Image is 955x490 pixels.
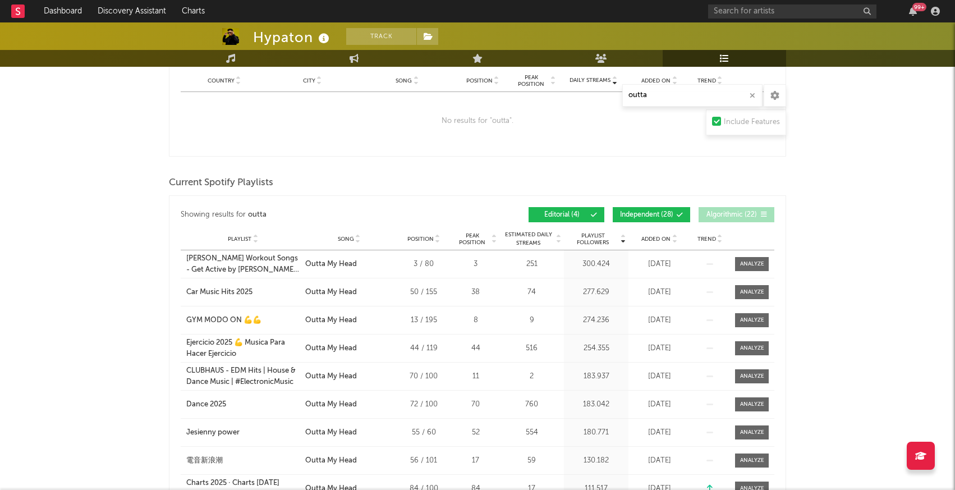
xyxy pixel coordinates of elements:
[641,77,671,84] span: Added On
[248,208,267,222] div: outta
[398,427,449,438] div: 55 / 60
[502,371,561,382] div: 2
[454,399,497,410] div: 70
[181,207,477,222] div: Showing results for
[305,343,357,354] div: Outta My Head
[502,231,554,248] span: Estimated Daily Streams
[909,7,917,16] button: 99+
[454,343,497,354] div: 44
[466,77,493,84] span: Position
[697,77,716,84] span: Trend
[398,455,449,466] div: 56 / 101
[613,207,690,222] button: Independent(28)
[305,399,357,410] div: Outta My Head
[567,371,626,382] div: 183.937
[305,455,357,466] div: Outta My Head
[338,236,354,242] span: Song
[303,77,315,84] span: City
[454,371,497,382] div: 11
[502,315,561,326] div: 9
[620,212,673,218] span: Independent ( 28 )
[208,77,235,84] span: Country
[396,77,412,84] span: Song
[570,76,610,85] span: Daily Streams
[567,259,626,270] div: 300.424
[567,315,626,326] div: 274.236
[454,259,497,270] div: 3
[536,212,587,218] span: Editorial ( 4 )
[398,259,449,270] div: 3 / 80
[912,3,926,11] div: 99 +
[186,365,300,387] a: CLUBHAUS - EDM Hits | House & Dance Music | #ElectronicMusic
[631,315,687,326] div: [DATE]
[398,287,449,298] div: 50 / 155
[631,287,687,298] div: [DATE]
[186,315,300,326] a: GYM MODO ON 💪​💪​
[454,232,490,246] span: Peak Position
[398,343,449,354] div: 44 / 119
[398,371,449,382] div: 70 / 100
[567,455,626,466] div: 130.182
[186,455,300,466] a: 電音新浪潮
[186,287,300,298] a: Car Music Hits 2025
[305,287,357,298] div: Outta My Head
[567,427,626,438] div: 180.771
[706,212,757,218] span: Algorithmic ( 22 )
[567,287,626,298] div: 277.629
[186,427,300,438] a: Jesienny power
[346,28,416,45] button: Track
[228,236,251,242] span: Playlist
[502,455,561,466] div: 59
[502,427,561,438] div: 554
[186,455,223,466] div: 電音新浪潮
[186,399,226,410] div: Dance 2025
[631,399,687,410] div: [DATE]
[186,427,240,438] div: Jesienny power
[567,399,626,410] div: 183.042
[186,337,300,359] a: Ejercicio 2025 💪 Musica Para Hacer Ejercicio
[253,28,332,47] div: Hypaton
[631,427,687,438] div: [DATE]
[454,287,497,298] div: 38
[305,315,357,326] div: Outta My Head
[567,343,626,354] div: 254.355
[454,427,497,438] div: 52
[502,287,561,298] div: 74
[398,315,449,326] div: 13 / 195
[502,399,561,410] div: 760
[631,371,687,382] div: [DATE]
[631,259,687,270] div: [DATE]
[529,207,604,222] button: Editorial(4)
[622,84,763,107] input: Search Playlists/Charts
[454,455,497,466] div: 17
[186,287,252,298] div: Car Music Hits 2025
[186,253,300,275] a: [PERSON_NAME] Workout Songs - Get Active by [PERSON_NAME] (Official)
[641,236,671,242] span: Added On
[398,399,449,410] div: 72 / 100
[305,371,357,382] div: Outta My Head
[708,4,876,19] input: Search for artists
[513,74,549,88] span: Peak Position
[305,427,357,438] div: Outta My Head
[697,236,716,242] span: Trend
[631,343,687,354] div: [DATE]
[502,343,561,354] div: 516
[699,207,774,222] button: Algorithmic(22)
[502,259,561,270] div: 251
[305,259,357,270] div: Outta My Head
[181,92,774,150] div: No results for " outta ".
[724,116,780,129] div: Include Features
[567,232,619,246] span: Playlist Followers
[186,399,300,410] a: Dance 2025
[169,176,273,190] span: Current Spotify Playlists
[407,236,434,242] span: Position
[186,315,261,326] div: GYM MODO ON 💪​💪​
[631,455,687,466] div: [DATE]
[454,315,497,326] div: 8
